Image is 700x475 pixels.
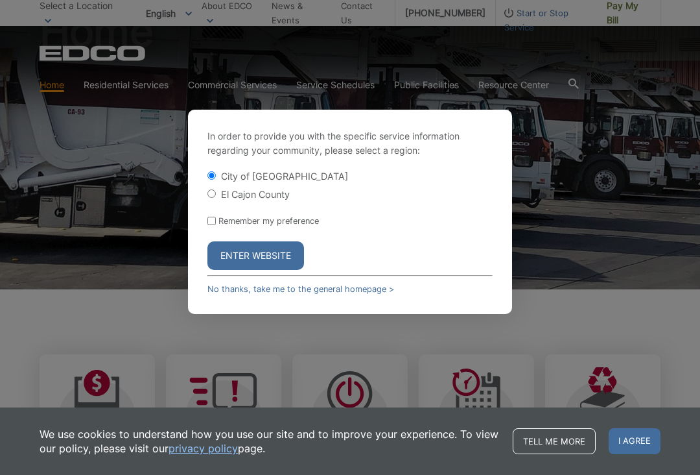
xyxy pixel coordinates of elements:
label: El Cajon County [221,189,290,200]
p: In order to provide you with the specific service information regarding your community, please se... [207,129,493,158]
span: I agree [609,428,660,454]
label: Remember my preference [218,216,319,226]
label: City of [GEOGRAPHIC_DATA] [221,171,348,182]
a: Tell me more [513,428,596,454]
a: No thanks, take me to the general homepage > [207,284,394,294]
button: Enter Website [207,241,304,270]
a: privacy policy [169,441,238,456]
p: We use cookies to understand how you use our site and to improve your experience. To view our pol... [40,427,500,456]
